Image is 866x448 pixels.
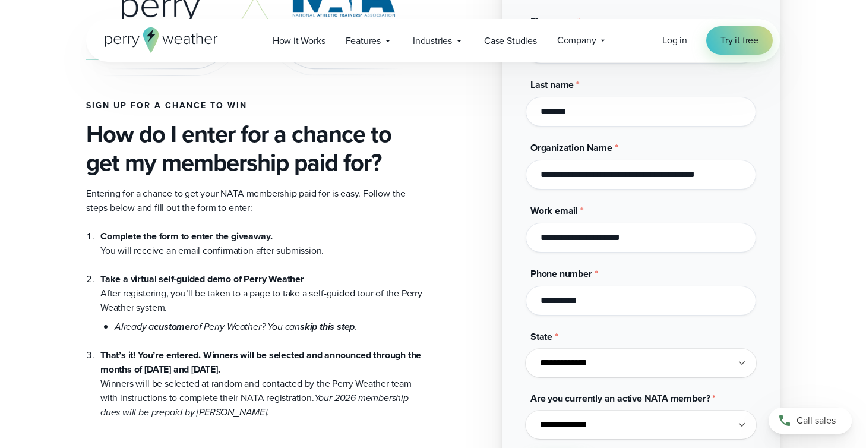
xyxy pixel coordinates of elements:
[86,120,423,177] h3: How do I enter for a chance to get my membership paid for?
[706,26,773,55] a: Try it free
[797,414,836,428] span: Call sales
[662,33,687,48] a: Log in
[413,34,452,48] span: Industries
[662,33,687,47] span: Log in
[100,258,423,334] li: After registering, you’ll be taken to a page to take a self-guided tour of the Perry Weather system.
[273,34,325,48] span: How it Works
[300,320,355,333] strong: skip this step
[530,392,710,405] span: Are you currently an active NATA member?
[530,15,575,29] span: First name
[263,29,336,53] a: How it Works
[557,33,596,48] span: Company
[86,101,423,111] h4: Sign up for a chance to win
[100,348,421,376] strong: That’s it! You’re entered. Winners will be selected and announced through the months of [DATE] an...
[484,34,537,48] span: Case Studies
[530,267,592,280] span: Phone number
[530,330,552,343] span: State
[86,187,423,215] p: Entering for a chance to get your NATA membership paid for is easy. Follow the steps below and fi...
[100,272,304,286] strong: Take a virtual self-guided demo of Perry Weather
[530,78,574,92] span: Last name
[154,320,193,333] strong: customer
[720,33,758,48] span: Try it free
[100,229,272,243] strong: Complete the form to enter the giveaway.
[100,391,409,419] em: Your 2026 membership dues will be prepaid by [PERSON_NAME].
[100,334,423,419] li: Winners will be selected at random and contacted by the Perry Weather team with instructions to c...
[530,141,612,154] span: Organization Name
[346,34,381,48] span: Features
[769,408,852,434] a: Call sales
[530,204,578,217] span: Work email
[474,29,547,53] a: Case Studies
[100,229,423,258] li: You will receive an email confirmation after submission.
[115,320,357,333] em: Already a of Perry Weather? You can .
